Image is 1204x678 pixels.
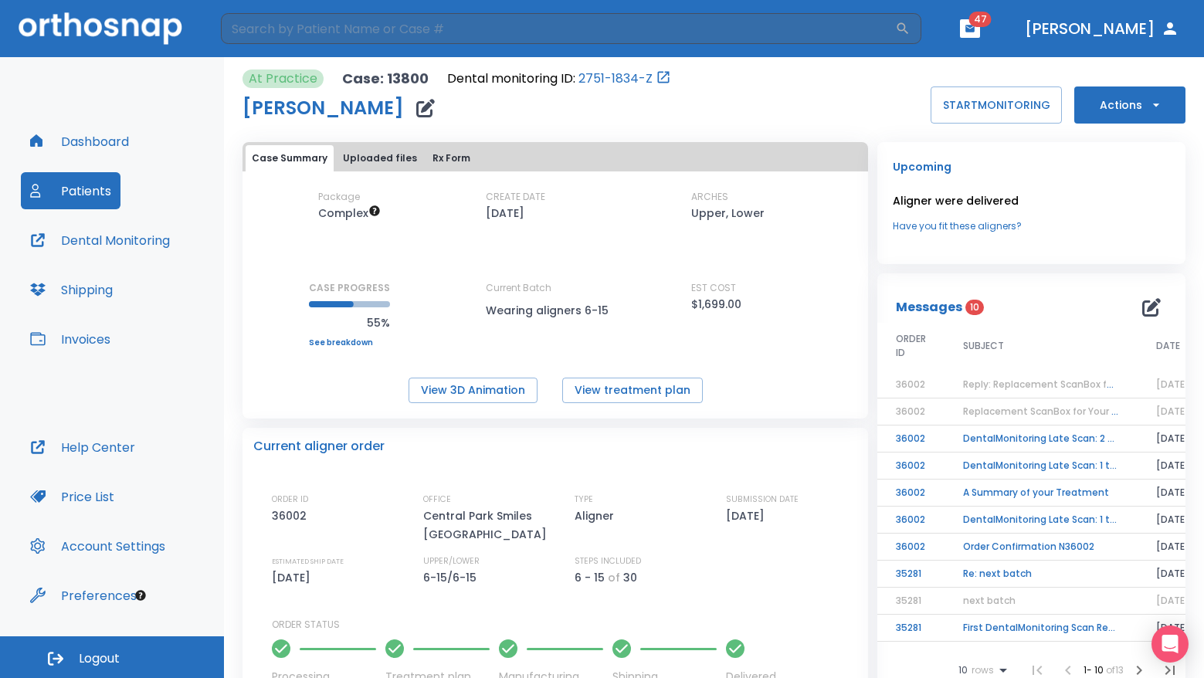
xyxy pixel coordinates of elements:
p: 36002 [272,507,312,525]
p: Messages [896,298,962,317]
span: 10 [965,300,984,315]
div: Open patient in dental monitoring portal [447,69,671,88]
button: Actions [1074,86,1185,124]
a: Preferences [21,577,146,614]
span: 36002 [896,405,925,418]
span: Logout [79,650,120,667]
p: of [608,568,620,587]
p: EST COST [691,281,736,295]
span: SUBJECT [963,339,1004,353]
p: CREATE DATE [486,190,545,204]
input: Search by Patient Name or Case # [221,13,895,44]
p: SUBMISSION DATE [726,493,799,507]
td: Re: next batch [945,561,1138,588]
p: ESTIMATED SHIP DATE [272,554,344,568]
td: Order Confirmation N36002 [945,534,1138,561]
button: View treatment plan [562,378,703,403]
p: Aligner were delivered [893,192,1170,210]
p: CASE PROGRESS [309,281,390,295]
div: Tooltip anchor [134,588,148,602]
td: 36002 [877,507,945,534]
span: [DATE] [1156,378,1189,391]
span: 35281 [896,594,921,607]
button: Price List [21,478,124,515]
p: [DATE] [272,568,316,587]
span: next batch [963,594,1016,607]
td: DentalMonitoring Late Scan: 1 to 2 Weeks Notification [945,453,1138,480]
button: Help Center [21,429,144,466]
button: Dental Monitoring [21,222,179,259]
button: Uploaded files [337,145,423,171]
div: Open Intercom Messenger [1151,625,1189,663]
p: Case: 13800 [342,69,429,88]
td: 36002 [877,480,945,507]
span: 10 [958,665,968,676]
button: View 3D Animation [409,378,538,403]
p: 30 [623,568,637,587]
p: 6 - 15 [575,568,605,587]
button: Shipping [21,271,122,308]
button: Account Settings [21,527,175,564]
td: DentalMonitoring Late Scan: 1 to 2 Weeks Notification [945,507,1138,534]
p: Upcoming [893,158,1170,176]
p: At Practice [249,69,317,88]
h1: [PERSON_NAME] [242,99,404,117]
td: First DentalMonitoring Scan Review! [945,615,1138,642]
a: See breakdown [309,338,390,347]
button: Patients [21,172,120,209]
button: STARTMONITORING [931,86,1062,124]
p: OFFICE [423,493,451,507]
p: 55% [309,314,390,332]
p: ARCHES [691,190,728,204]
p: Aligner [575,507,619,525]
span: [DATE] [1156,405,1189,418]
p: Upper, Lower [691,204,765,222]
span: rows [968,665,994,676]
td: 36002 [877,534,945,561]
td: 36002 [877,453,945,480]
span: 36002 [896,378,925,391]
p: 6-15/6-15 [423,568,482,587]
span: ORDER ID [896,332,926,360]
span: Up to 50 Steps (100 aligners) [318,205,381,221]
p: Dental monitoring ID: [447,69,575,88]
button: Dashboard [21,123,138,160]
p: UPPER/LOWER [423,554,480,568]
button: Case Summary [246,145,334,171]
button: Invoices [21,320,120,358]
span: 1 - 10 [1084,663,1106,676]
td: 36002 [877,425,945,453]
p: ORDER STATUS [272,618,857,632]
td: DentalMonitoring Late Scan: 2 - 4 Weeks Notification [945,425,1138,453]
img: Orthosnap [19,12,182,44]
p: [DATE] [726,507,770,525]
p: TYPE [575,493,593,507]
p: Current Batch [486,281,625,295]
span: DATE [1156,339,1180,353]
button: Rx Form [426,145,477,171]
button: [PERSON_NAME] [1019,15,1185,42]
p: Central Park Smiles [GEOGRAPHIC_DATA] [423,507,555,544]
a: Have you fit these aligners? [893,219,1170,233]
td: A Summary of your Treatment [945,480,1138,507]
p: $1,699.00 [691,295,741,314]
td: 35281 [877,615,945,642]
p: Package [318,190,360,204]
p: Current aligner order [253,437,385,456]
p: Wearing aligners 6-15 [486,301,625,320]
p: [DATE] [486,204,524,222]
a: 2751-1834-Z [578,69,653,88]
td: 35281 [877,561,945,588]
div: tabs [246,145,865,171]
span: 47 [969,12,992,27]
span: of 13 [1106,663,1124,676]
p: STEPS INCLUDED [575,554,641,568]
